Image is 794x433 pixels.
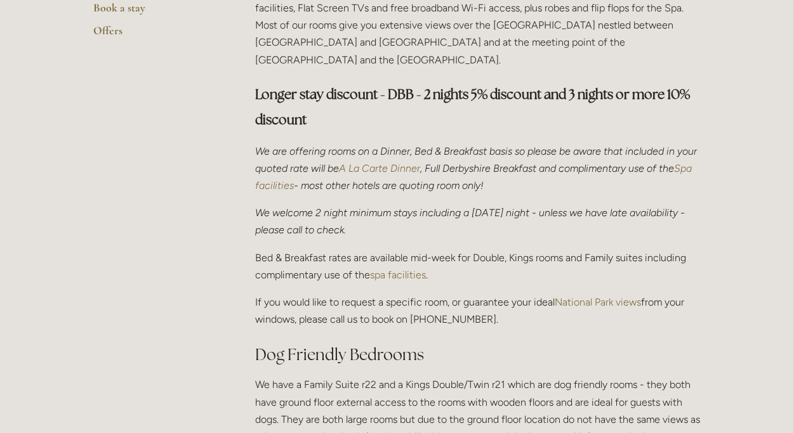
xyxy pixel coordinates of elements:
[421,162,675,174] em: , Full Derbyshire Breakfast and complimentary use of the
[294,179,484,191] em: - most other hotels are quoting room only!
[371,269,427,281] a: spa facilities
[256,86,693,128] strong: Longer stay discount - DBB - 2 nights 5% discount and 3 nights or more 10% discount
[256,294,701,328] p: If you would like to request a specific room, or guarantee your ideal from your windows, please c...
[256,207,688,236] em: We welcome 2 night minimum stays including a [DATE] night - unless we have late availability - pl...
[340,162,421,174] a: A La Carte Dinner
[94,1,215,23] a: Book a stay
[256,344,701,366] h2: Dog Friendly Bedrooms
[256,249,701,283] p: Bed & Breakfast rates are available mid-week for Double, Kings rooms and Family suites including ...
[555,296,642,308] a: National Park views
[94,23,215,46] a: Offers
[256,145,700,174] em: We are offering rooms on a Dinner, Bed & Breakfast basis so please be aware that included in your...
